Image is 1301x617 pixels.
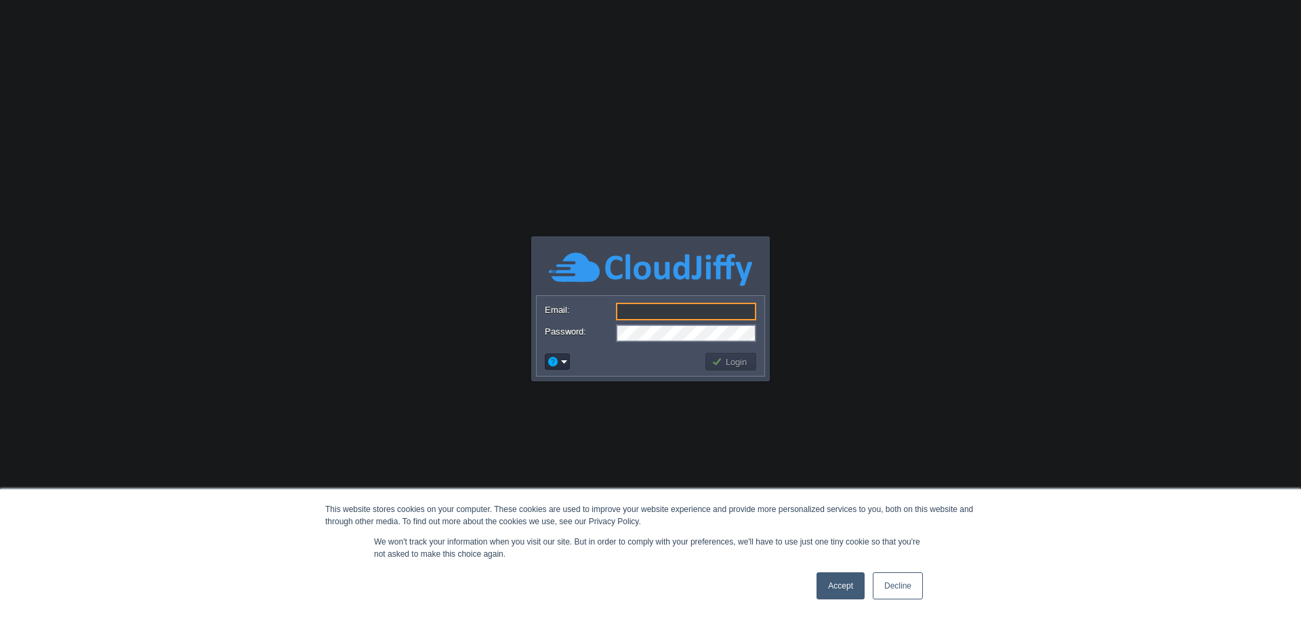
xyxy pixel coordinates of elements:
[711,356,751,368] button: Login
[545,303,615,317] label: Email:
[325,503,976,528] div: This website stores cookies on your computer. These cookies are used to improve your website expe...
[873,572,923,599] a: Decline
[374,536,927,560] p: We won't track your information when you visit our site. But in order to comply with your prefere...
[817,572,865,599] a: Accept
[545,324,615,339] label: Password:
[549,251,752,288] img: CloudJiffy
